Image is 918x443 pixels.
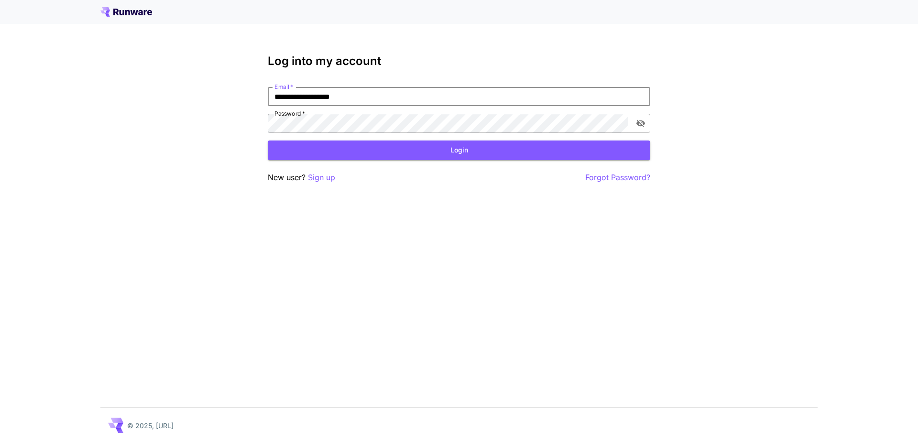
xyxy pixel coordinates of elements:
button: Sign up [308,172,335,184]
label: Password [274,109,305,118]
p: New user? [268,172,335,184]
button: Forgot Password? [585,172,650,184]
label: Email [274,83,293,91]
button: Login [268,140,650,160]
button: toggle password visibility [632,115,649,132]
h3: Log into my account [268,54,650,68]
p: © 2025, [URL] [127,421,174,431]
